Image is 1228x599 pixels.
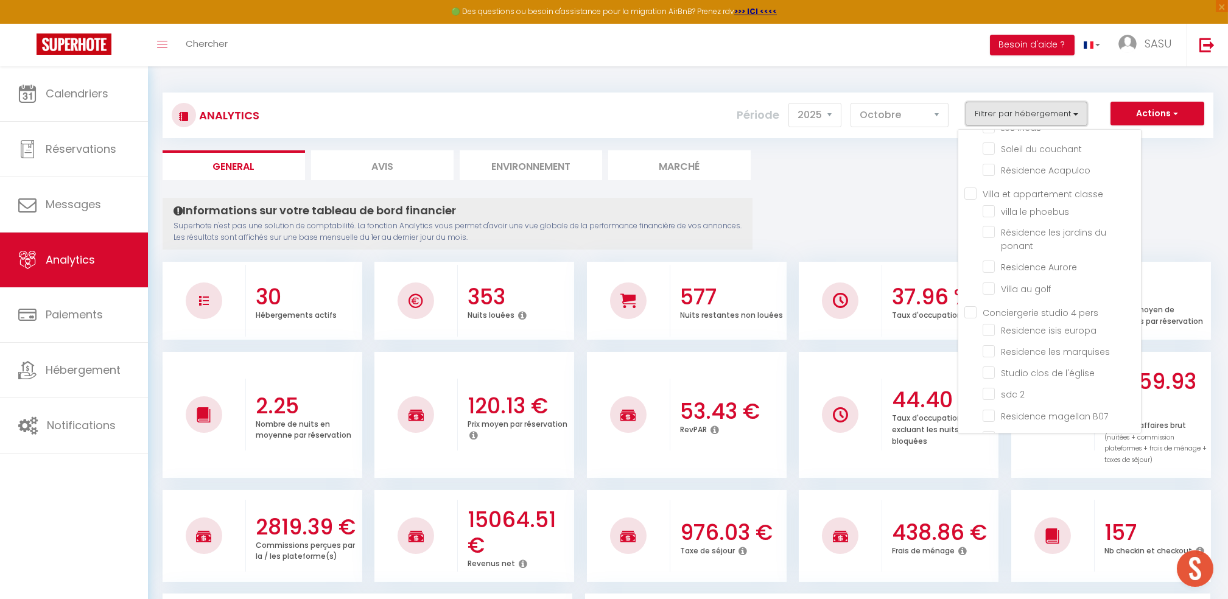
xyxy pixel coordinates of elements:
a: >>> ICI <<<< [734,6,777,16]
span: Analytics [46,252,95,267]
a: ... SASU [1109,24,1187,66]
li: Avis [311,150,454,180]
h3: 353 [468,284,572,310]
span: Residence magellan B07 [1001,410,1108,422]
img: logout [1199,37,1215,52]
img: ... [1118,35,1137,53]
li: General [163,150,305,180]
div: Ouvrir le chat [1177,550,1213,587]
p: Taux d'occupation [892,307,962,320]
p: Revenus net [468,556,516,569]
p: Prix moyen par réservation [468,416,568,429]
h3: 18859.93 € [1104,369,1208,420]
p: Nuits restantes non louées [680,307,783,320]
h3: 577 [680,284,784,310]
h4: Informations sur votre tableau de bord financier [174,204,742,217]
span: Hébergement [46,362,121,377]
h3: 976.03 € [680,520,784,545]
button: Besoin d'aide ? [990,35,1075,55]
label: Période [737,102,779,128]
span: Résidence Acapulco [1001,164,1090,177]
span: Notifications [47,418,116,433]
p: Taxe de séjour [680,543,735,556]
span: Calendriers [46,86,108,101]
p: Taux d'occupation en excluant les nuits bloquées [892,410,974,446]
p: Chiffre d'affaires brut [1104,418,1207,465]
img: NO IMAGE [199,296,209,306]
span: Messages [46,197,101,212]
span: Chercher [186,37,228,50]
h3: 30 [256,284,359,310]
span: Réservations [46,141,116,156]
p: Hébergements actifs [256,307,337,320]
h3: 53.43 € [680,399,784,424]
img: Super Booking [37,33,111,55]
h3: 2819.39 € [256,514,359,540]
h3: 44.40 % [892,387,995,413]
span: SASU [1145,36,1171,51]
button: Filtrer par hébergement [966,102,1087,126]
p: RevPAR [680,422,707,435]
p: Commissions perçues par la / les plateforme(s) [256,538,355,562]
span: Residence isis europa [1001,324,1096,337]
span: (nuitées + commission plateformes + frais de ménage + taxes de séjour) [1104,433,1207,465]
button: Actions [1110,102,1204,126]
p: Nb checkin et checkout [1104,543,1192,556]
h3: 37.96 % [892,284,995,310]
li: Marché [608,150,751,180]
h3: Analytics [196,102,259,129]
h3: 2.17 [1104,279,1208,304]
span: Les incas [1001,122,1041,134]
a: Chercher [177,24,237,66]
p: Nombre moyen de voyageurs par réservation [1104,302,1203,326]
span: Paiements [46,307,103,322]
img: NO IMAGE [833,407,848,422]
p: Frais de ménage [892,543,955,556]
span: Soleil du couchant [1001,143,1082,155]
h3: 120.13 € [468,393,572,419]
span: Villa au golf [1001,283,1051,295]
h3: 157 [1104,520,1208,545]
span: Résidence les jardins du ponant [1001,226,1106,252]
h3: 438.86 € [892,520,995,545]
h3: 15064.51 € [468,507,572,558]
li: Environnement [460,150,602,180]
p: Nombre de nuits en moyenne par réservation [256,416,351,441]
p: Nuits louées [468,307,515,320]
p: Superhote n'est pas une solution de comptabilité. La fonction Analytics vous permet d'avoir une v... [174,220,742,243]
h3: 2.25 [256,393,359,419]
